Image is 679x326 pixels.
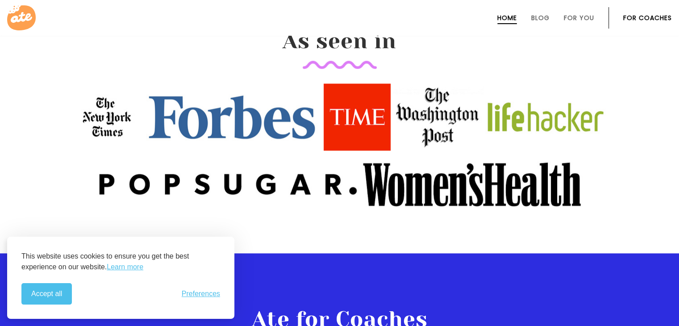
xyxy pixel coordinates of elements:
img: logo_asseenin_womenshealthmag.jpg [362,161,583,207]
img: logo_asseenin_wpost.jpg [392,84,483,150]
img: logo_asseenin_nytimes.jpg [74,84,141,150]
span: Preferences [182,290,220,298]
img: logo_asseenin_lifehacker.jpg [485,84,606,150]
a: For You [564,14,594,21]
a: Home [497,14,517,21]
button: Toggle preferences [182,290,220,298]
a: Learn more [107,262,143,272]
a: For Coaches [623,14,672,21]
p: This website uses cookies to ensure you get the best experience on our website. [21,251,220,272]
img: logo_asseenin_popsugar.jpg [96,153,359,216]
img: logo_asseenin_time.jpg [324,84,391,150]
h2: As seen in [122,29,558,69]
a: Blog [531,14,550,21]
img: logo_asseenin_forbes.jpg [142,84,322,150]
button: Accept all cookies [21,283,72,305]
